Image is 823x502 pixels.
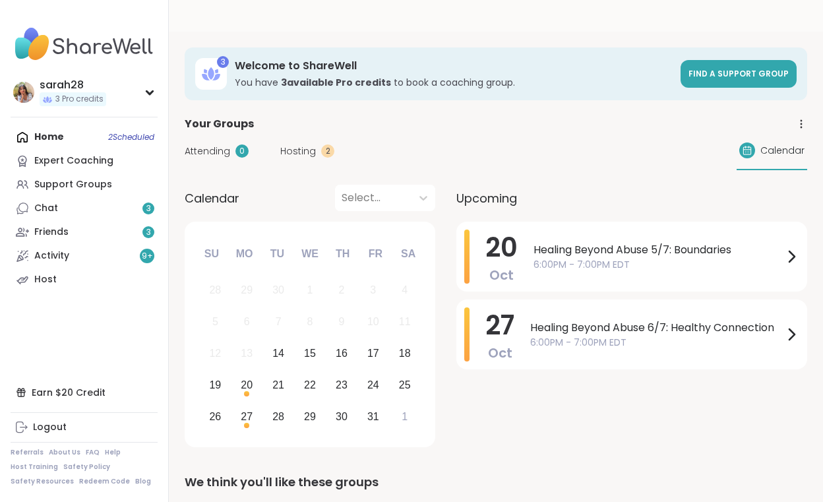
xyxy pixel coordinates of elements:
span: Hosting [280,144,316,158]
div: 2 [338,281,344,299]
div: Not available Wednesday, October 8th, 2025 [296,308,324,336]
a: Logout [11,416,158,439]
span: 27 [485,307,514,344]
div: Su [197,239,226,268]
a: Host Training [11,462,58,472]
div: Choose Thursday, October 16th, 2025 [328,340,356,368]
div: Not available Sunday, October 12th, 2025 [201,340,229,368]
div: Choose Tuesday, October 14th, 2025 [264,340,293,368]
a: Friends3 [11,220,158,244]
div: 23 [336,376,348,394]
div: Choose Wednesday, October 22nd, 2025 [296,371,324,399]
div: Not available Tuesday, October 7th, 2025 [264,308,293,336]
div: 30 [336,408,348,425]
a: About Us [49,448,80,457]
span: Calendar [760,144,805,158]
div: 31 [367,408,379,425]
div: Not available Thursday, October 9th, 2025 [328,308,356,336]
img: ShareWell Nav Logo [11,21,158,67]
div: Tu [262,239,291,268]
span: 9 + [142,251,153,262]
div: Not available Saturday, October 11th, 2025 [390,308,419,336]
div: Not available Thursday, October 2nd, 2025 [328,276,356,305]
div: 2 [321,144,334,158]
b: 3 available Pro credit s [281,76,391,89]
div: Not available Sunday, October 5th, 2025 [201,308,229,336]
div: 3 [217,56,229,68]
span: 3 [146,203,151,214]
span: Attending [185,144,230,158]
span: Oct [489,266,514,284]
div: Not available Friday, October 10th, 2025 [359,308,387,336]
div: Support Groups [34,178,112,191]
div: Host [34,273,57,286]
div: 7 [276,313,282,330]
div: Mo [229,239,259,268]
div: Choose Friday, October 24th, 2025 [359,371,387,399]
div: 21 [272,376,284,394]
a: Expert Coaching [11,149,158,173]
a: Find a support group [681,60,797,88]
div: Choose Sunday, October 26th, 2025 [201,402,229,431]
div: Choose Friday, October 31st, 2025 [359,402,387,431]
h3: You have to book a coaching group. [235,76,673,89]
div: 29 [241,281,253,299]
a: FAQ [86,448,100,457]
div: 19 [209,376,221,394]
div: 17 [367,344,379,362]
span: Your Groups [185,116,254,132]
span: Healing Beyond Abuse 6/7: Healthy Connection [530,320,783,336]
span: 20 [485,229,518,266]
span: Upcoming [456,189,517,207]
div: Choose Wednesday, October 15th, 2025 [296,340,324,368]
div: 24 [367,376,379,394]
div: 27 [241,408,253,425]
span: 6:00PM - 7:00PM EDT [530,336,783,350]
div: Not available Tuesday, September 30th, 2025 [264,276,293,305]
div: Earn $20 Credit [11,381,158,404]
div: month 2025-10 [199,274,420,432]
div: 1 [307,281,313,299]
div: 5 [212,313,218,330]
div: Activity [34,249,69,263]
div: Choose Thursday, October 23rd, 2025 [328,371,356,399]
div: 26 [209,408,221,425]
div: Choose Saturday, October 18th, 2025 [390,340,419,368]
div: Choose Saturday, November 1st, 2025 [390,402,419,431]
div: Choose Monday, October 27th, 2025 [233,402,261,431]
a: Safety Policy [63,462,110,472]
a: Referrals [11,448,44,457]
span: 3 Pro credits [55,94,104,105]
div: 29 [304,408,316,425]
div: 12 [209,344,221,362]
div: Not available Wednesday, October 1st, 2025 [296,276,324,305]
div: sarah28 [40,78,106,92]
div: 1 [402,408,408,425]
h3: Welcome to ShareWell [235,59,673,73]
div: Choose Tuesday, October 28th, 2025 [264,402,293,431]
div: 20 [241,376,253,394]
div: Logout [33,421,67,434]
div: Choose Wednesday, October 29th, 2025 [296,402,324,431]
div: We [295,239,324,268]
span: Healing Beyond Abuse 5/7: Boundaries [533,242,783,258]
div: Chat [34,202,58,215]
div: 22 [304,376,316,394]
div: 15 [304,344,316,362]
div: Friends [34,226,69,239]
div: 0 [235,144,249,158]
span: Calendar [185,189,239,207]
a: Safety Resources [11,477,74,486]
div: Not available Monday, October 6th, 2025 [233,308,261,336]
div: 10 [367,313,379,330]
div: Choose Monday, October 20th, 2025 [233,371,261,399]
div: 9 [338,313,344,330]
div: Not available Saturday, October 4th, 2025 [390,276,419,305]
div: 30 [272,281,284,299]
img: sarah28 [13,82,34,103]
div: 6 [244,313,250,330]
a: Host [11,268,158,292]
div: Not available Monday, October 13th, 2025 [233,340,261,368]
a: Redeem Code [79,477,130,486]
div: Not available Monday, September 29th, 2025 [233,276,261,305]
